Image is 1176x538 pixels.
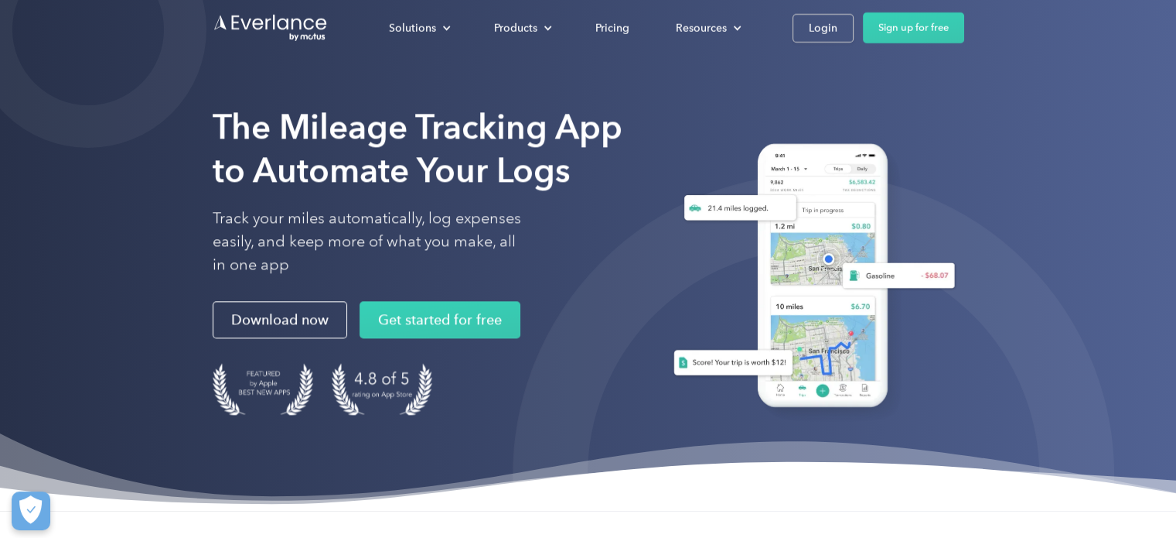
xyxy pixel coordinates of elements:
[655,132,964,425] img: Everlance, mileage tracker app, expense tracking app
[676,19,727,38] div: Resources
[793,14,854,43] a: Login
[360,301,520,338] a: Get started for free
[12,492,50,530] button: Cookies Settings
[213,13,329,43] a: Go to homepage
[389,19,436,38] div: Solutions
[595,19,629,38] div: Pricing
[213,207,522,276] p: Track your miles automatically, log expenses easily, and keep more of what you make, all in one app
[580,15,645,42] a: Pricing
[213,301,347,338] a: Download now
[660,15,754,42] div: Resources
[373,15,463,42] div: Solutions
[332,363,432,415] img: 4.9 out of 5 stars on the app store
[809,19,837,38] div: Login
[863,12,964,43] a: Sign up for free
[213,363,313,415] img: Badge for Featured by Apple Best New Apps
[479,15,564,42] div: Products
[494,19,537,38] div: Products
[213,106,622,190] strong: The Mileage Tracking App to Automate Your Logs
